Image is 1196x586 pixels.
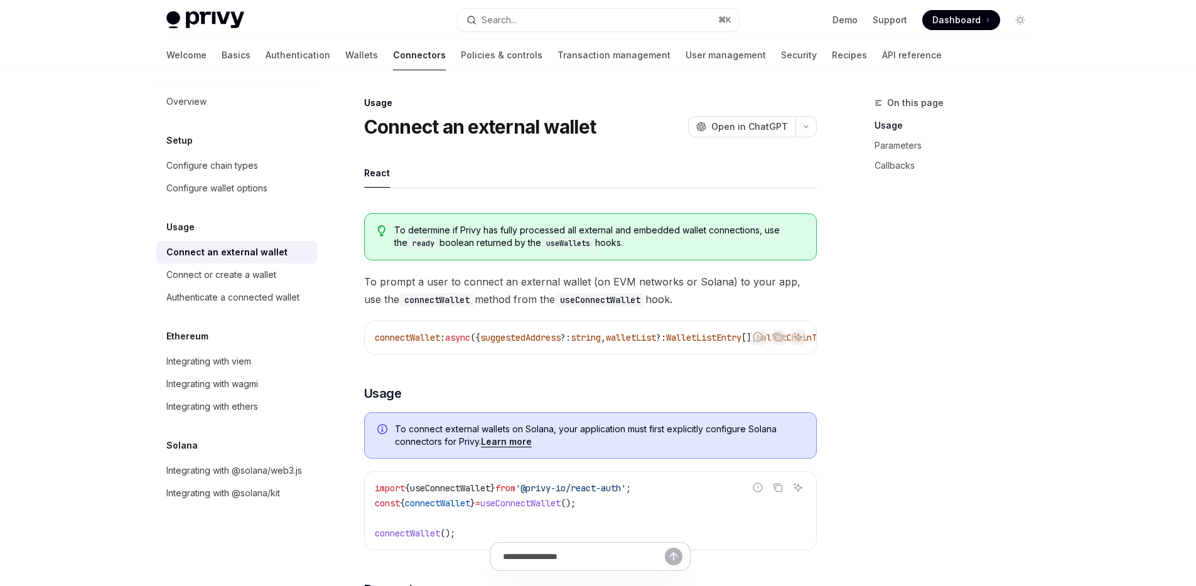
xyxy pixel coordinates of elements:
[558,40,671,70] a: Transaction management
[495,482,515,494] span: from
[718,15,731,25] span: ⌘ K
[166,133,193,148] h5: Setup
[166,486,280,501] div: Integrating with @solana/kit
[375,498,400,509] span: const
[922,10,1000,30] a: Dashboard
[887,95,944,110] span: On this page
[222,40,251,70] a: Basics
[375,332,440,343] span: connectWallet
[364,385,402,402] span: Usage
[790,329,806,345] button: Ask AI
[626,482,631,494] span: ;
[606,332,656,343] span: walletList
[515,482,626,494] span: '@privy-io/react-auth'
[561,498,576,509] span: ();
[561,332,571,343] span: ?:
[481,436,532,447] a: Learn more
[364,273,817,308] span: To prompt a user to connect an external wallet (on EVM networks or Solana) to your app, use the m...
[377,225,386,237] svg: Tip
[166,245,288,260] div: Connect an external wallet
[400,498,405,509] span: {
[873,14,907,26] a: Support
[445,332,470,343] span: async
[932,14,981,26] span: Dashboard
[166,40,207,70] a: Welcome
[656,332,666,343] span: ?:
[686,40,766,70] a: User management
[166,376,258,392] div: Integrating with wagmi
[166,329,208,344] h5: Ethereum
[345,40,378,70] a: Wallets
[665,548,682,565] button: Send message
[741,332,757,343] span: [],
[475,498,480,509] span: =
[405,482,410,494] span: {
[832,40,867,70] a: Recipes
[399,293,475,307] code: connectWallet
[156,350,317,373] a: Integrating with viem
[470,498,475,509] span: }
[875,156,1040,176] a: Callbacks
[601,332,606,343] span: ,
[166,267,276,282] div: Connect or create a wallet
[541,237,595,250] code: useWallets
[410,482,490,494] span: useConnectWallet
[364,158,390,188] div: React
[407,237,439,250] code: ready
[770,479,786,496] button: Copy the contents from the code block
[166,354,251,369] div: Integrating with viem
[405,498,470,509] span: connectWallet
[364,115,596,138] h1: Connect an external wallet
[166,94,207,109] div: Overview
[781,40,817,70] a: Security
[770,329,786,345] button: Copy the contents from the code block
[166,463,302,478] div: Integrating with @solana/web3.js
[156,264,317,286] a: Connect or create a wallet
[875,136,1040,156] a: Parameters
[832,14,858,26] a: Demo
[666,332,741,343] span: WalletListEntry
[156,177,317,200] a: Configure wallet options
[711,120,788,133] span: Open in ChatGPT
[480,498,561,509] span: useConnectWallet
[375,528,440,539] span: connectWallet
[688,116,795,137] button: Open in ChatGPT
[156,154,317,177] a: Configure chain types
[503,543,665,570] input: Ask a question...
[571,332,601,343] span: string
[364,97,817,109] div: Usage
[166,158,258,173] div: Configure chain types
[440,332,445,343] span: :
[480,332,561,343] span: suggestedAddress
[482,13,517,28] div: Search...
[166,11,244,29] img: light logo
[1010,10,1030,30] button: Toggle dark mode
[393,40,446,70] a: Connectors
[461,40,542,70] a: Policies & controls
[490,482,495,494] span: }
[266,40,330,70] a: Authentication
[156,482,317,504] a: Integrating with @solana/kit
[166,220,195,235] h5: Usage
[156,395,317,418] a: Integrating with ethers
[882,40,942,70] a: API reference
[166,438,198,453] h5: Solana
[156,241,317,264] a: Connect an external wallet
[395,423,804,448] span: To connect external wallets on Solana, your application must first explicitly configure Solana co...
[790,479,806,496] button: Ask AI
[555,293,645,307] code: useConnectWallet
[166,399,258,414] div: Integrating with ethers
[156,90,317,113] a: Overview
[375,482,405,494] span: import
[750,479,766,496] button: Report incorrect code
[458,9,739,31] button: Open search
[750,329,766,345] button: Report incorrect code
[156,286,317,309] a: Authenticate a connected wallet
[470,332,480,343] span: ({
[156,459,317,482] a: Integrating with @solana/web3.js
[440,528,455,539] span: ();
[166,290,299,305] div: Authenticate a connected wallet
[166,181,267,196] div: Configure wallet options
[377,424,390,437] svg: Info
[394,224,803,250] span: To determine if Privy has fully processed all external and embedded wallet connections, use the b...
